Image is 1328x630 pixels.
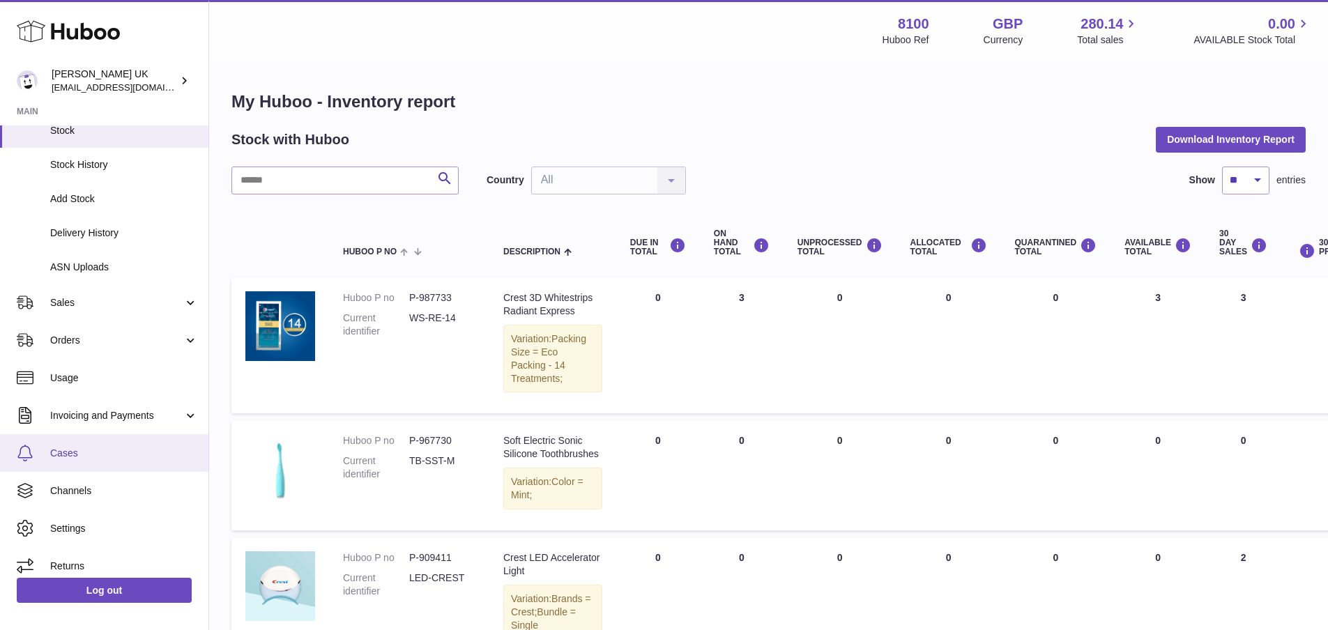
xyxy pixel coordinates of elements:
dd: TB-SST-M [409,454,475,481]
button: Download Inventory Report [1156,127,1306,152]
dt: Huboo P no [343,291,409,305]
label: Show [1189,174,1215,187]
span: Add Stock [50,192,198,206]
img: product image [245,551,315,621]
div: Crest LED Accelerator Light [503,551,602,578]
dd: P-967730 [409,434,475,447]
span: Brands = Crest; [511,593,591,617]
td: 0 [1111,420,1205,530]
span: Settings [50,522,198,535]
dd: LED-CREST [409,571,475,598]
span: Stock [50,124,198,137]
h2: Stock with Huboo [231,130,349,149]
td: 0 [896,420,1001,530]
div: QUARANTINED Total [1015,238,1097,256]
span: Channels [50,484,198,498]
div: Variation: [503,468,602,509]
span: 280.14 [1081,15,1123,33]
div: ON HAND Total [714,229,770,257]
span: Usage [50,371,198,385]
strong: 8100 [898,15,929,33]
td: 0 [1205,420,1281,530]
span: Orders [50,334,183,347]
span: Returns [50,560,198,573]
a: 0.00 AVAILABLE Stock Total [1193,15,1311,47]
td: 0 [616,277,700,413]
div: AVAILABLE Total [1124,238,1191,256]
span: Delivery History [50,226,198,240]
td: 3 [1111,277,1205,413]
dt: Current identifier [343,312,409,338]
span: Huboo P no [343,247,397,256]
td: 0 [784,277,896,413]
td: 3 [1205,277,1281,413]
td: 0 [784,420,896,530]
div: 30 DAY SALES [1219,229,1267,257]
div: Soft Electric Sonic Silicone Toothbrushes [503,434,602,461]
div: ALLOCATED Total [910,238,987,256]
td: 0 [616,420,700,530]
dt: Huboo P no [343,434,409,447]
a: Log out [17,578,192,603]
span: 0.00 [1268,15,1295,33]
img: product image [245,291,315,361]
span: 0 [1053,292,1058,303]
dd: WS-RE-14 [409,312,475,338]
dt: Huboo P no [343,551,409,564]
span: 0 [1053,552,1058,563]
div: Crest 3D Whitestrips Radiant Express [503,291,602,318]
a: 280.14 Total sales [1077,15,1139,47]
span: Cases [50,447,198,460]
strong: GBP [993,15,1023,33]
span: entries [1276,174,1306,187]
span: Invoicing and Payments [50,409,183,422]
span: ASN Uploads [50,261,198,274]
span: Packing Size = Eco Packing - 14 Treatments; [511,333,586,384]
div: Huboo Ref [883,33,929,47]
td: 0 [896,277,1001,413]
div: [PERSON_NAME] UK [52,68,177,94]
dt: Current identifier [343,571,409,598]
span: Total sales [1077,33,1139,47]
div: Currency [984,33,1023,47]
h1: My Huboo - Inventory report [231,91,1306,113]
div: DUE IN TOTAL [630,238,686,256]
span: Stock History [50,158,198,171]
td: 3 [700,277,784,413]
dt: Current identifier [343,454,409,481]
td: 0 [700,420,784,530]
label: Country [487,174,524,187]
img: product image [245,434,315,504]
div: UNPROCESSED Total [797,238,883,256]
img: emotion88hk@gmail.com [17,70,38,91]
span: Sales [50,296,183,309]
span: AVAILABLE Stock Total [1193,33,1311,47]
div: Variation: [503,325,602,393]
dd: P-909411 [409,551,475,564]
span: 0 [1053,435,1058,446]
dd: P-987733 [409,291,475,305]
span: [EMAIL_ADDRESS][DOMAIN_NAME] [52,82,205,93]
span: Description [503,247,560,256]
